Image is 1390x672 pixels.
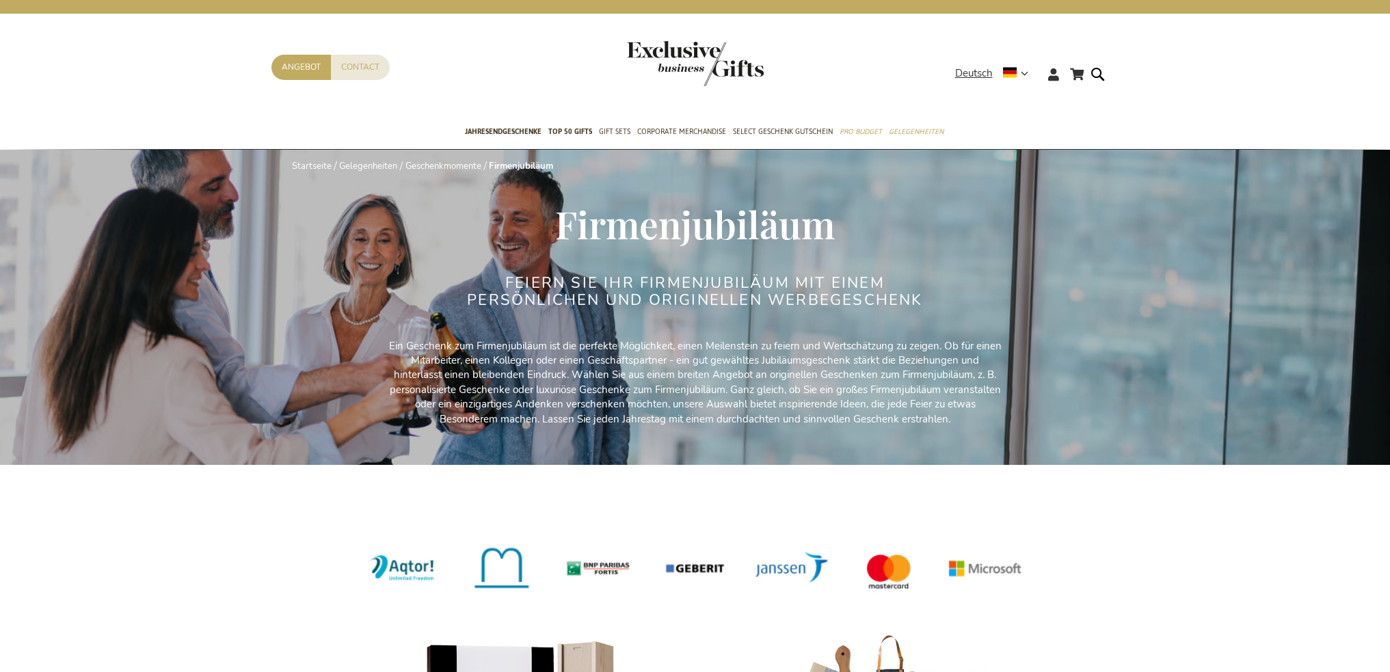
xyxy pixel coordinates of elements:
[889,124,944,139] span: Gelegenheiten
[637,124,726,139] span: Corporate Merchandise
[955,66,993,81] span: Deutsch
[465,116,542,150] a: Jahresendgeschenke
[599,116,630,150] a: Gift Sets
[388,339,1003,427] p: Ein Geschenk zum Firmenjubiläum ist die perfekte Möglichkeit, einen Meilenstein zu feiern und Wer...
[548,124,592,139] span: TOP 50 Gifts
[637,116,726,150] a: Corporate Merchandise
[271,55,331,80] a: Angebot
[627,41,764,86] img: Exclusive Business gifts logo
[627,41,695,86] a: store logo
[292,160,332,172] a: Startseite
[733,124,833,139] span: Select Geschenk Gutschein
[599,124,630,139] span: Gift Sets
[339,160,397,172] a: Gelegenheiten
[555,198,835,249] span: Firmenjubiläum
[331,55,390,80] a: Contact
[548,116,592,150] a: TOP 50 Gifts
[439,275,952,308] h2: FEIERN SIE IHR FIRMENJUBILÄUM MIT EINEM PERSÖNLICHEN UND ORIGINELLEN WERBEGESCHENK
[889,116,944,150] a: Gelegenheiten
[465,124,542,139] span: Jahresendgeschenke
[840,116,882,150] a: Pro Budget
[405,160,481,172] a: Geschenkmomente
[840,124,882,139] span: Pro Budget
[489,160,553,172] strong: Firmenjubiläum
[733,116,833,150] a: Select Geschenk Gutschein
